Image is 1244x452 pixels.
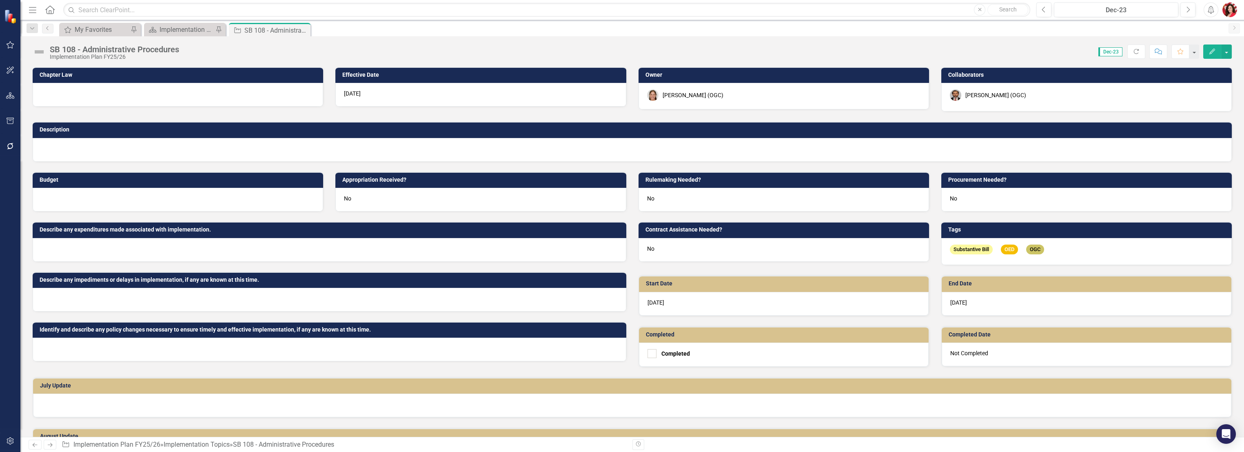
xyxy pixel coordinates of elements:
[40,127,1228,133] h3: Description
[645,177,925,183] h3: Rulemaking Needed?
[40,177,319,183] h3: Budget
[146,24,213,35] a: Implementation Plan FY25/26
[40,383,1227,389] h3: July Update
[647,245,654,252] span: No
[1057,5,1175,15] div: Dec-23
[73,441,160,448] a: Implementation Plan FY25/26
[62,440,626,450] div: » »
[645,227,925,233] h3: Contract Assistance Needed?
[63,3,1030,17] input: Search ClearPoint...
[999,6,1017,13] span: Search
[942,343,1231,366] div: Not Completed
[948,72,1228,78] h3: Collaborators
[648,299,664,306] span: [DATE]
[949,332,1227,338] h3: Completed Date
[160,24,213,35] div: Implementation Plan FY25/26
[1026,245,1044,255] span: OGC
[950,89,961,101] img: Jeff Dambly
[233,441,334,448] div: SB 108 - Administrative Procedures
[50,54,179,60] div: Implementation Plan FY25/26
[965,91,1026,99] div: [PERSON_NAME] (OGC)
[75,24,129,35] div: My Favorites
[40,327,622,333] h3: Identify and describe any policy changes necessary to ensure timely and effective implementation,...
[4,9,18,24] img: ClearPoint Strategy
[50,45,179,54] div: SB 108 - Administrative Procedures
[164,441,230,448] a: Implementation Topics
[950,195,957,202] span: No
[1001,245,1018,255] span: OED
[33,45,46,58] img: Not Defined
[40,227,622,233] h3: Describe any expenditures made associated with implementation.
[647,195,654,202] span: No
[40,72,319,78] h3: Chapter Law
[663,91,723,99] div: [PERSON_NAME] (OGC)
[61,24,129,35] a: My Favorites
[1216,424,1236,444] div: Open Intercom Messenger
[1098,47,1122,56] span: Dec-23
[950,245,993,255] span: Substantive Bill
[244,25,308,36] div: SB 108 - Administrative Procedures
[647,89,659,101] img: Kate Holmes
[645,72,925,78] h3: Owner
[948,177,1228,183] h3: Procurement Needed?
[344,90,361,97] span: [DATE]
[949,281,1227,287] h3: End Date
[950,299,967,306] span: [DATE]
[987,4,1028,16] button: Search
[948,227,1228,233] h3: Tags
[1054,2,1178,17] button: Dec-23
[646,332,925,338] h3: Completed
[646,281,925,287] h3: Start Date
[40,277,622,283] h3: Describe any impediments or delays in implementation, if any are known at this time.
[1222,2,1237,17] img: Caitlin Dawkins
[344,195,351,202] span: No
[40,433,1227,439] h3: August Update
[342,72,622,78] h3: Effective Date
[342,177,622,183] h3: Appropriation Received?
